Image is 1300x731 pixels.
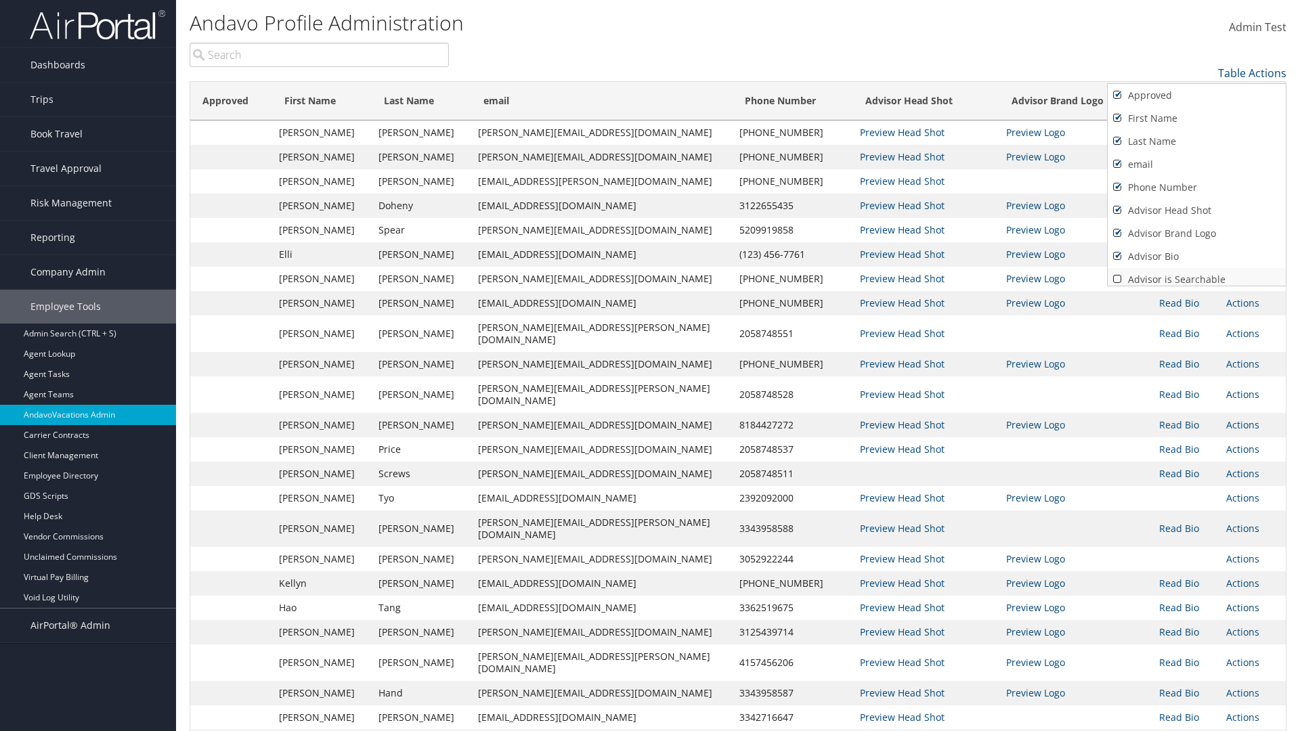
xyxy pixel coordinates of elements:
a: First Name [1108,107,1286,130]
span: Company Admin [30,255,106,289]
a: Advisor Head Shot [1108,199,1286,222]
span: Trips [30,83,53,116]
a: Last Name [1108,130,1286,153]
a: Phone Number [1108,176,1286,199]
span: Reporting [30,221,75,254]
span: Risk Management [30,186,112,220]
span: Employee Tools [30,290,101,324]
span: Travel Approval [30,152,102,185]
a: Advisor is Searchable [1108,268,1286,291]
span: Book Travel [30,117,83,151]
a: Advisor Bio [1108,245,1286,268]
a: Approved [1108,84,1286,107]
span: AirPortal® Admin [30,608,110,642]
img: airportal-logo.png [30,9,165,41]
a: email [1108,153,1286,176]
a: Advisor Brand Logo [1108,222,1286,245]
span: Dashboards [30,48,85,82]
